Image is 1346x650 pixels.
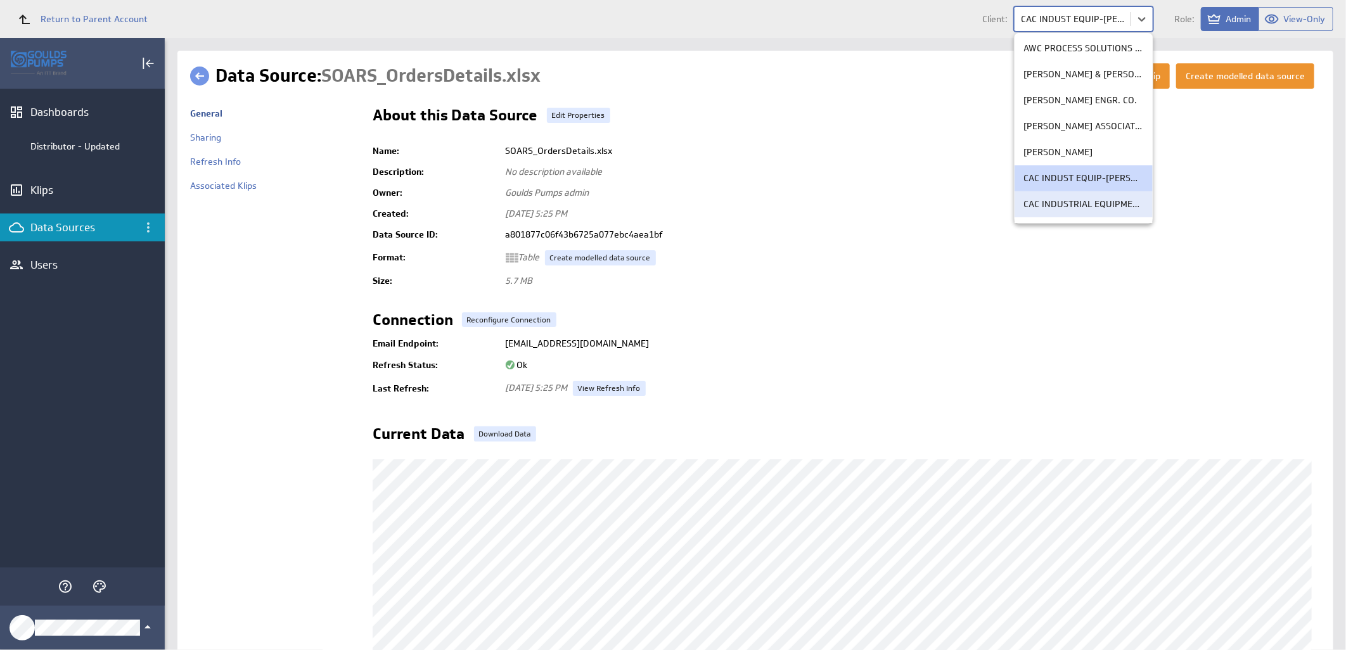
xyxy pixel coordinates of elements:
p: CAC INDUST EQUIP-[PERSON_NAME] [1024,172,1143,185]
p: [PERSON_NAME] [1024,146,1093,159]
p: [PERSON_NAME] ASSOCIATES [1024,120,1143,133]
p: [PERSON_NAME] & [PERSON_NAME]-[US_STATE] [1024,68,1143,81]
p: [PERSON_NAME] ENGR. CO. [1024,94,1138,107]
p: CAC INDUSTRIAL EQUIPMENT [1024,198,1143,211]
p: AWC PROCESS SOLUTIONS LTD [1024,42,1143,55]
